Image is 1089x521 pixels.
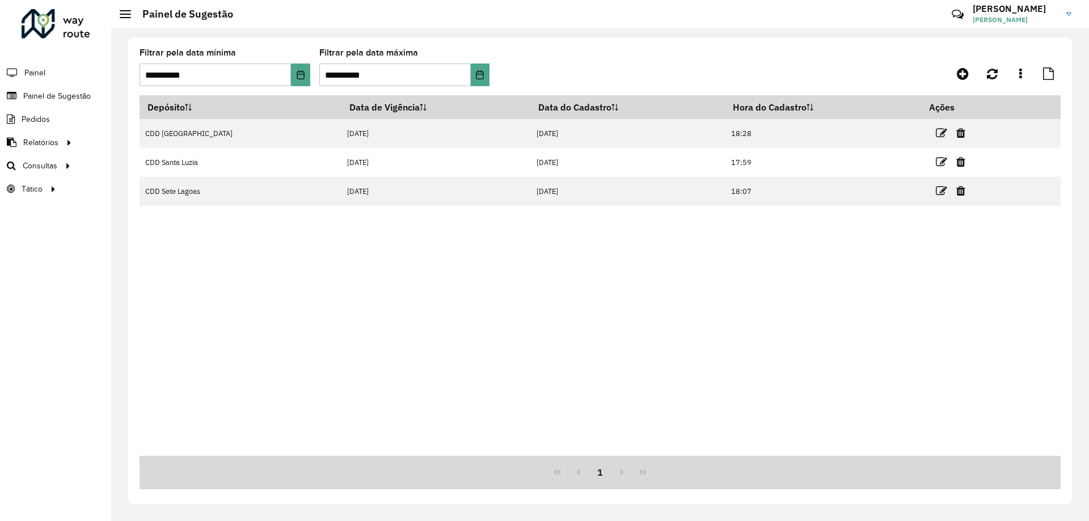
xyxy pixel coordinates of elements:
[471,63,489,86] button: Choose Date
[22,183,43,195] span: Tático
[936,125,947,141] a: Editar
[131,8,233,20] h2: Painel de Sugestão
[22,113,50,125] span: Pedidos
[530,95,725,119] th: Data do Cadastro
[140,95,341,119] th: Depósito
[936,183,947,198] a: Editar
[140,148,341,177] td: CDD Santa Luzia
[956,154,965,170] a: Excluir
[530,148,725,177] td: [DATE]
[23,90,91,102] span: Painel de Sugestão
[341,119,530,148] td: [DATE]
[530,119,725,148] td: [DATE]
[341,148,530,177] td: [DATE]
[725,95,922,119] th: Hora do Cadastro
[946,2,970,27] a: Contato Rápido
[725,148,922,177] td: 17:59
[589,461,611,483] button: 1
[921,95,989,119] th: Ações
[973,3,1058,14] h3: [PERSON_NAME]
[936,154,947,170] a: Editar
[140,119,341,148] td: CDD [GEOGRAPHIC_DATA]
[725,119,922,148] td: 18:28
[973,15,1058,25] span: [PERSON_NAME]
[956,125,965,141] a: Excluir
[956,183,965,198] a: Excluir
[140,46,236,60] label: Filtrar pela data mínima
[291,63,310,86] button: Choose Date
[319,46,418,60] label: Filtrar pela data máxima
[341,177,530,206] td: [DATE]
[530,177,725,206] td: [DATE]
[140,177,341,206] td: CDD Sete Lagoas
[24,67,45,79] span: Painel
[341,95,530,119] th: Data de Vigência
[23,137,58,149] span: Relatórios
[23,160,57,172] span: Consultas
[725,177,922,206] td: 18:07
